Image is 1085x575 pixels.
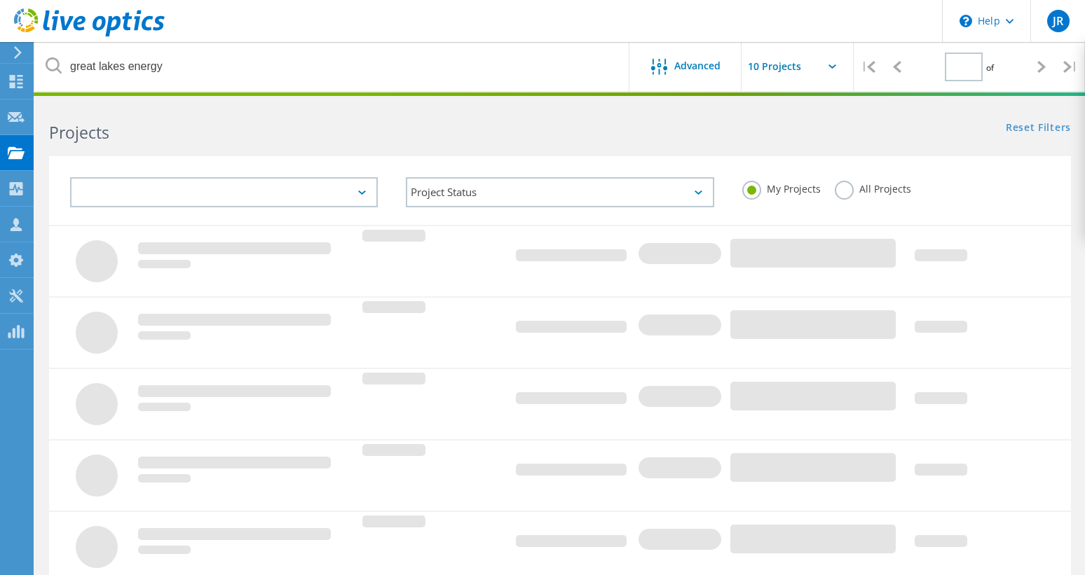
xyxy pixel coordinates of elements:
[674,61,721,71] span: Advanced
[406,177,714,207] div: Project Status
[835,181,911,194] label: All Projects
[1006,123,1071,134] a: Reset Filters
[35,42,630,91] input: Search projects by name, owner, ID, company, etc
[49,121,109,144] b: Projects
[960,15,972,27] svg: \n
[854,42,882,92] div: |
[742,181,821,194] label: My Projects
[14,29,165,39] a: Live Optics Dashboard
[1056,42,1085,92] div: |
[1053,15,1063,27] span: JR
[986,62,994,74] span: of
